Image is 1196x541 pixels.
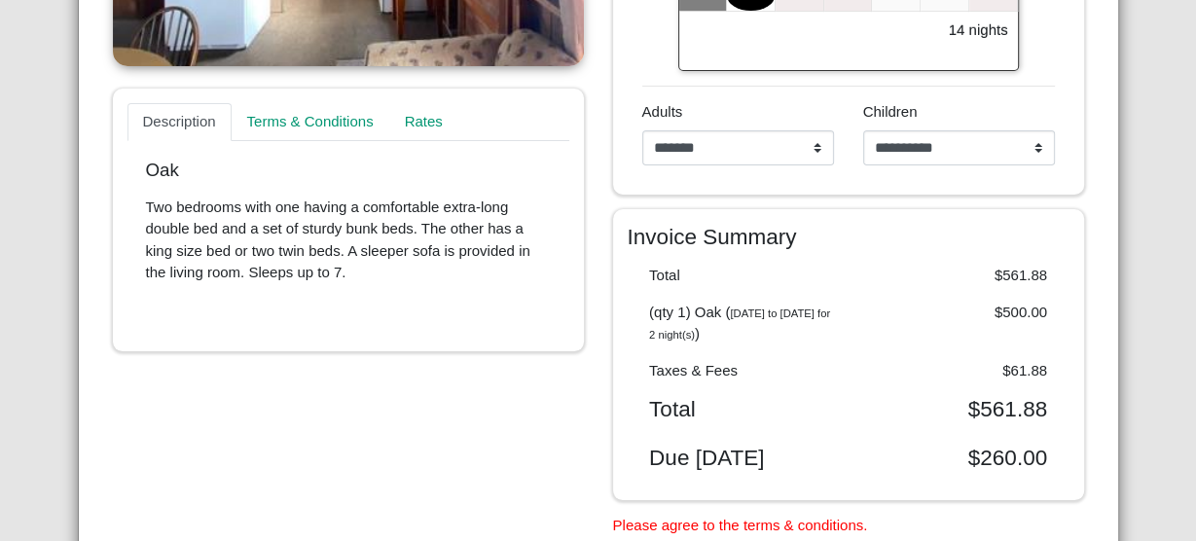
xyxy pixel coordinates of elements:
[613,515,1084,537] li: Please agree to the terms & conditions.
[628,224,1069,250] h4: Invoice Summary
[634,445,849,471] div: Due [DATE]
[232,103,389,142] a: Terms & Conditions
[634,302,849,345] div: (qty 1) Oak ( )
[863,103,918,120] span: Children
[949,21,1008,39] h6: 14 nights
[634,265,849,287] div: Total
[849,360,1063,382] div: $61.88
[849,302,1063,345] div: $500.00
[389,103,458,142] a: Rates
[146,160,551,182] p: Oak
[849,396,1063,422] div: $561.88
[634,360,849,382] div: Taxes & Fees
[127,103,232,142] a: Description
[849,445,1063,471] div: $260.00
[849,265,1063,287] div: $561.88
[146,197,551,284] p: Two bedrooms with one having a comfortable extra-long double bed and a set of sturdy bunk beds. T...
[634,396,849,422] div: Total
[649,307,830,342] i: [DATE] to [DATE] for 2 night(s)
[642,103,683,120] span: Adults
